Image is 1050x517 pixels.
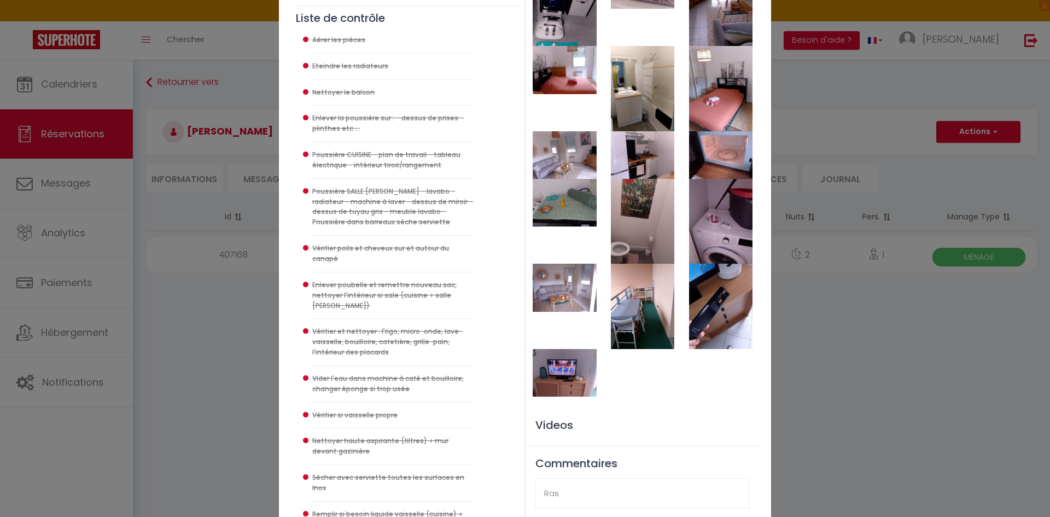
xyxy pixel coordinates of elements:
[312,142,474,179] li: Poussière CUISINE - plan de travail - tableau électrique - intérieur tiroir/rangement
[312,27,474,54] li: Aérer les pièces
[312,403,474,429] li: Vérifier si vaisselle propre
[312,319,474,366] li: Vérifier et nettoyer : Frigo, micro-onde, lave-vaisselle, bouilloire, cafetière, grille-pain, l'i...
[312,80,474,106] li: Nettoyer le balcon
[526,419,760,432] h3: Videos
[312,54,474,80] li: Eteindre les radiateurs
[312,179,474,236] li: Poussière SALLE [PERSON_NAME] - lavabo - radiateur - machine à laver - dessus de miroir - dessus ...
[296,11,519,25] h3: Liste de contrôle
[312,428,474,465] li: Nettoyer haute aspirante (filtres) + mur devant gazinière
[312,106,474,142] li: Enlever la poussière sur : - dessus de prises - plinthes etc ...
[312,366,474,403] li: Vider l'eau dans machine à café et bouilloire, changer éponge si trop usée
[312,272,474,320] li: Enlever poubelle et remettre nouveau sac, nettoyer l'intérieur si sale (cuisine + salle [PERSON_N...
[535,478,750,509] div: Ras
[312,236,474,272] li: Vérifier poils et cheveux sur et autour du canapé
[312,465,474,502] li: Sécher avec serviette toutes les surfaces en Inox
[535,457,750,470] h3: Commentaires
